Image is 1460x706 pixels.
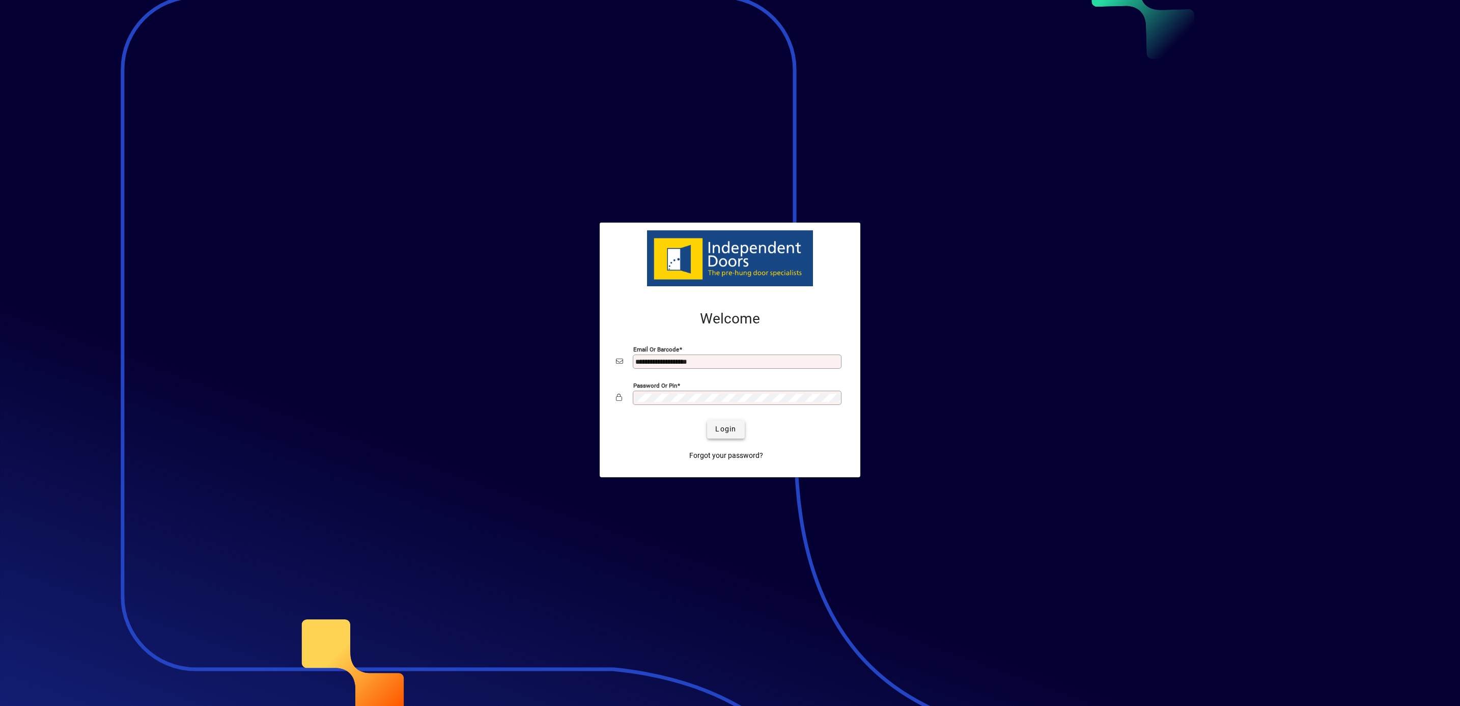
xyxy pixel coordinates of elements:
h2: Welcome [616,310,844,328]
a: Forgot your password? [685,447,767,465]
mat-label: Email or Barcode [633,345,679,352]
span: Login [715,424,736,435]
span: Forgot your password? [689,450,763,461]
button: Login [707,420,744,439]
mat-label: Password or Pin [633,382,677,389]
